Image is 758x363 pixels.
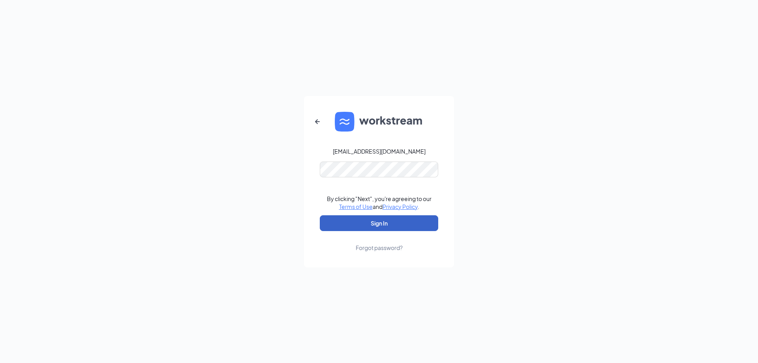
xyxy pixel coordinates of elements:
[313,117,322,126] svg: ArrowLeftNew
[327,195,432,211] div: By clicking "Next", you're agreeing to our and .
[333,147,426,155] div: [EMAIL_ADDRESS][DOMAIN_NAME]
[308,112,327,131] button: ArrowLeftNew
[335,112,423,132] img: WS logo and Workstream text
[383,203,418,210] a: Privacy Policy
[339,203,373,210] a: Terms of Use
[356,244,403,252] div: Forgot password?
[320,215,438,231] button: Sign In
[356,231,403,252] a: Forgot password?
